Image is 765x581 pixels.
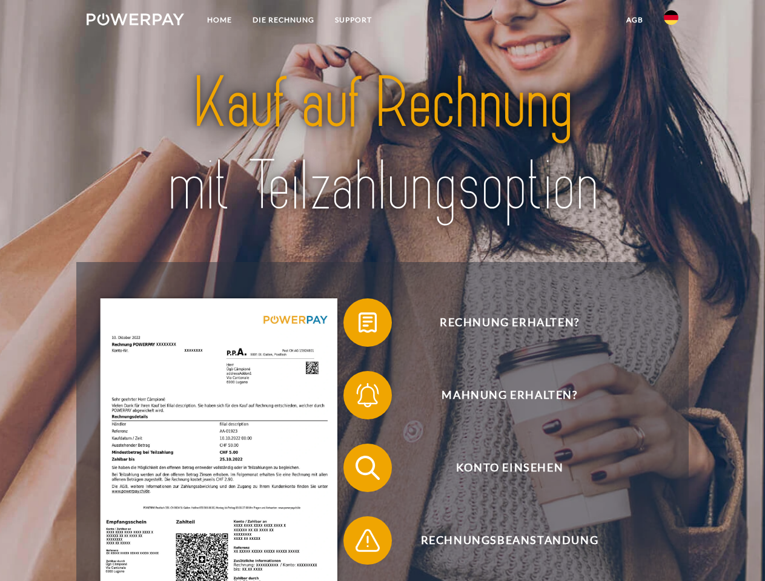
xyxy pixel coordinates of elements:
span: Konto einsehen [361,444,658,492]
a: DIE RECHNUNG [242,9,325,31]
img: title-powerpay_de.svg [116,58,649,232]
a: Home [197,9,242,31]
span: Rechnungsbeanstandung [361,516,658,565]
button: Konto einsehen [343,444,658,492]
span: Mahnung erhalten? [361,371,658,419]
img: qb_search.svg [353,453,383,483]
img: qb_warning.svg [353,525,383,556]
img: de [664,10,678,25]
a: agb [616,9,654,31]
button: Mahnung erhalten? [343,371,658,419]
img: logo-powerpay-white.svg [87,13,184,25]
button: Rechnung erhalten? [343,298,658,347]
img: qb_bill.svg [353,307,383,338]
span: Rechnung erhalten? [361,298,658,347]
img: qb_bell.svg [353,380,383,410]
a: SUPPORT [325,9,382,31]
button: Rechnungsbeanstandung [343,516,658,565]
